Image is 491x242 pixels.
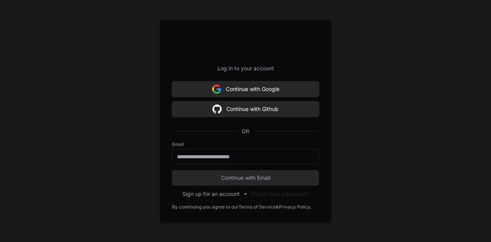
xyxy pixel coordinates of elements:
p: Log in to your account [172,65,319,72]
button: Sign up for an account [182,190,240,198]
img: Sign in with google [212,81,221,97]
a: Terms of Service [239,204,276,210]
label: Email [172,141,319,148]
button: Continue with Google [172,81,319,97]
span: Continue with Email [172,174,319,182]
button: Continue with Email [172,170,319,186]
div: & [276,204,279,210]
button: Continue with Github [172,101,319,117]
div: By continuing you agree to our [172,204,239,210]
a: Privacy Policy. [279,204,311,210]
button: Forgot your password? [251,190,309,198]
span: OR [239,128,252,135]
img: Sign in with google [212,101,222,117]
